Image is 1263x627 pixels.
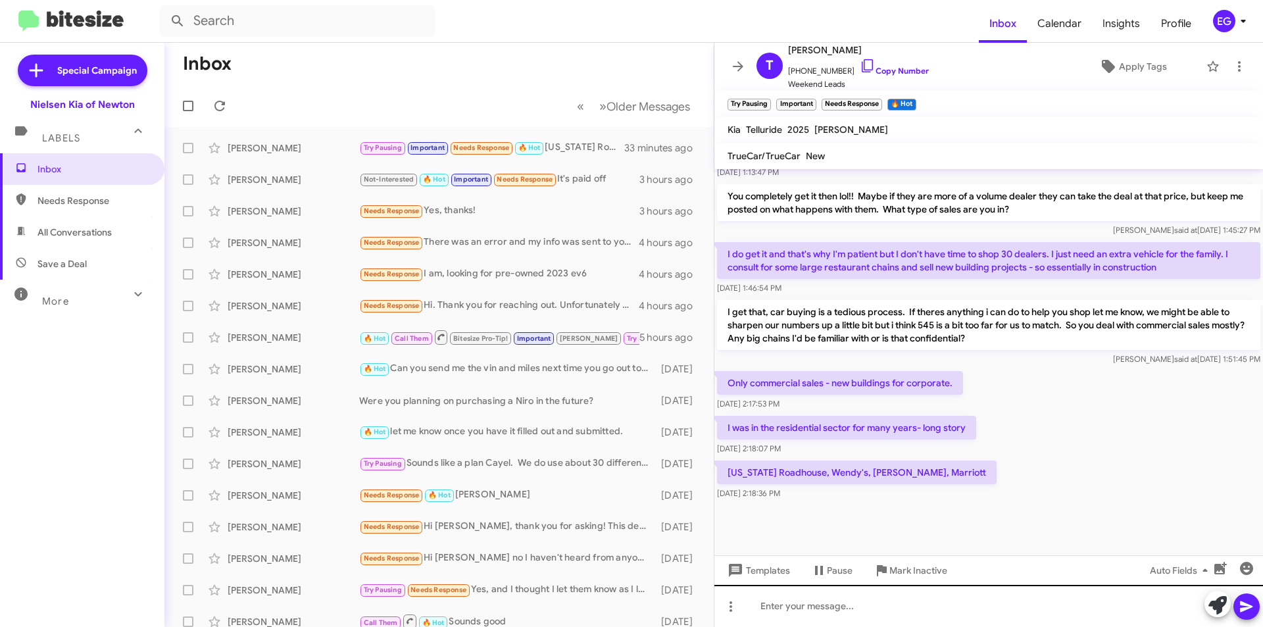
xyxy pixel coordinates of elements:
a: Profile [1151,5,1202,43]
span: Insights [1092,5,1151,43]
div: EG [1213,10,1235,32]
div: 5 hours ago [639,331,703,344]
span: Needs Response [37,194,149,207]
small: Important [776,99,816,111]
div: [PERSON_NAME] [228,173,359,186]
span: 🔥 Hot [364,428,386,436]
span: Important [454,175,488,184]
span: [PERSON_NAME] [DATE] 1:51:45 PM [1113,354,1260,364]
span: Call Them [364,618,398,627]
div: [PERSON_NAME] [228,331,359,344]
span: More [42,295,69,307]
span: 🔥 Hot [364,334,386,343]
div: [PERSON_NAME] [228,141,359,155]
span: Templates [725,559,790,582]
span: Save a Deal [37,257,87,270]
span: [DATE] 1:13:47 PM [717,167,779,177]
div: [PERSON_NAME] [228,268,359,281]
span: Try Pausing [364,586,402,594]
p: I get that, car buying is a tedious process. If theres anything i can do to help you shop let me ... [717,300,1260,350]
div: It's paid off [359,172,639,187]
button: Pause [801,559,863,582]
span: Needs Response [364,301,420,310]
span: [PERSON_NAME] [560,334,618,343]
span: [PERSON_NAME] [814,124,888,136]
div: Sounds like a plan Cayel. We do use about 30 different banks so we can also shop rates for you. [359,456,655,471]
p: I do get it and that's why I'm patient but I don't have time to shop 30 dealers. I just need an e... [717,242,1260,279]
span: Needs Response [410,586,466,594]
button: EG [1202,10,1249,32]
span: Pause [827,559,853,582]
a: Copy Number [860,66,929,76]
div: I am, looking for pre-owned 2023 ev6 [359,266,639,282]
h1: Inbox [183,53,232,74]
span: 🔥 Hot [364,364,386,373]
span: said at [1174,354,1197,364]
span: Auto Fields [1150,559,1213,582]
div: [PERSON_NAME] [228,394,359,407]
span: Weekend Leads [788,78,929,91]
div: 4 hours ago [639,236,703,249]
p: You completely get it then lol!! Maybe if they are more of a volume dealer they can take the deal... [717,184,1260,221]
a: Inbox [979,5,1027,43]
span: Needs Response [453,143,509,152]
span: [PERSON_NAME] [DATE] 1:45:27 PM [1113,225,1260,235]
span: [DATE] 2:18:07 PM [717,443,781,453]
span: Bitesize Pro-Tip! [453,334,508,343]
span: Needs Response [364,238,420,247]
span: [PERSON_NAME] [788,42,929,58]
div: 4 hours ago [639,299,703,313]
span: 🔥 Hot [518,143,541,152]
span: [DATE] 2:18:36 PM [717,488,780,498]
div: [PERSON_NAME] [228,426,359,439]
span: Try Pausing [364,459,402,468]
span: Needs Response [364,270,420,278]
div: [PERSON_NAME] [228,584,359,597]
span: Important [517,334,551,343]
span: Mark Inactive [889,559,947,582]
div: [PERSON_NAME] [228,552,359,565]
span: Labels [42,132,80,144]
span: Inbox [37,163,149,176]
span: Needs Response [364,491,420,499]
div: [DATE] [655,363,703,376]
div: [DATE] [655,394,703,407]
span: Call Them [395,334,429,343]
span: Try Pausing [364,143,402,152]
a: Special Campaign [18,55,147,86]
div: [PERSON_NAME] [228,205,359,218]
button: Apply Tags [1065,55,1200,78]
span: » [599,98,607,114]
div: Nielsen Kia of Newton [30,98,135,111]
div: Can you send me the vin and miles next time you go out to the vehicle? [359,361,655,376]
span: Important [410,143,445,152]
span: Apply Tags [1119,55,1167,78]
span: Kia [728,124,741,136]
div: If you come into the dealership and leave a deposit, I can get you whatever car you want within 4... [359,329,639,345]
span: Older Messages [607,99,690,114]
div: Yes, and I thought I let them know as I let you know that I'm satisfied with my vehicle for now. [359,582,655,597]
div: [PERSON_NAME] [228,489,359,502]
div: [PERSON_NAME] [359,488,655,503]
div: Were you planning on purchasing a Niro in the future? [359,394,655,407]
span: 🔥 Hot [422,618,445,627]
span: 🔥 Hot [423,175,445,184]
div: 4 hours ago [639,268,703,281]
span: TrueCar/TrueCar [728,150,801,162]
div: [PERSON_NAME] [228,236,359,249]
button: Templates [714,559,801,582]
nav: Page navigation example [570,93,698,120]
span: Try Pausing [627,334,665,343]
div: [DATE] [655,552,703,565]
input: Search [159,5,435,37]
p: I was in the residential sector for many years- long story [717,416,976,439]
span: [DATE] 2:17:53 PM [717,399,780,409]
span: Calendar [1027,5,1092,43]
span: Needs Response [364,207,420,215]
button: Mark Inactive [863,559,958,582]
div: Hi. Thank you for reaching out. Unfortunately [PERSON_NAME] is inconvenient for me. [359,298,639,313]
div: [DATE] [655,520,703,534]
div: [PERSON_NAME] [228,299,359,313]
div: let me know once you have it filled out and submitted. [359,424,655,439]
